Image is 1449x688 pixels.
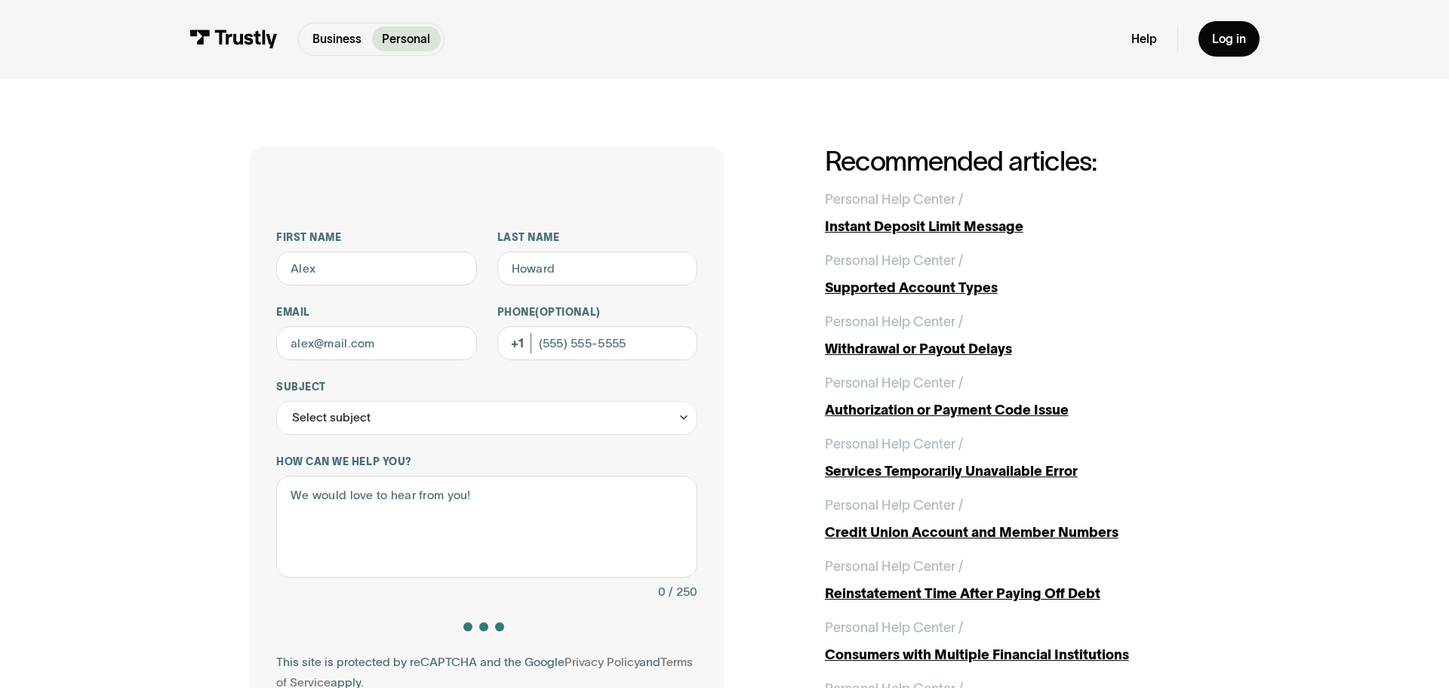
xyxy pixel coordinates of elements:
[825,251,963,271] div: Personal Help Center /
[565,656,639,668] a: Privacy Policy
[825,339,1200,359] div: Withdrawal or Payout Delays
[276,326,477,360] input: alex@mail.com
[825,251,1200,298] a: Personal Help Center /Supported Account Types
[276,231,477,245] label: First name
[372,26,441,51] a: Personal
[825,278,1200,298] div: Supported Account Types
[189,29,278,48] img: Trustly Logo
[292,407,371,427] div: Select subject
[276,455,697,469] label: How can we help you?
[276,381,697,394] label: Subject
[825,557,963,577] div: Personal Help Center /
[1131,32,1157,47] a: Help
[825,584,1200,604] div: Reinstatement Time After Paying Off Debt
[825,434,963,455] div: Personal Help Center /
[658,582,666,602] div: 0
[825,645,1200,665] div: Consumers with Multiple Financial Institutions
[825,618,1200,665] a: Personal Help Center /Consumers with Multiple Financial Institutions
[1212,32,1246,47] div: Log in
[825,461,1200,482] div: Services Temporarily Unavailable Error
[497,231,698,245] label: Last name
[312,30,361,48] p: Business
[825,373,963,393] div: Personal Help Center /
[303,26,372,51] a: Business
[825,190,1200,237] a: Personal Help Center /Instant Deposit Limit Message
[825,557,1200,604] a: Personal Help Center /Reinstatement Time After Paying Off Debt
[276,251,477,285] input: Alex
[497,251,698,285] input: Howard
[497,326,698,360] input: (555) 555-5555
[825,373,1200,421] a: Personal Help Center /Authorization or Payment Code Issue
[825,190,963,210] div: Personal Help Center /
[825,217,1200,237] div: Instant Deposit Limit Message
[825,312,963,332] div: Personal Help Center /
[669,582,697,602] div: / 250
[825,495,1200,543] a: Personal Help Center /Credit Union Account and Member Numbers
[825,147,1200,177] h2: Recommended articles:
[825,618,963,638] div: Personal Help Center /
[825,400,1200,421] div: Authorization or Payment Code Issue
[276,306,477,319] label: Email
[535,307,600,318] span: (Optional)
[825,495,963,516] div: Personal Help Center /
[825,312,1200,359] a: Personal Help Center /Withdrawal or Payout Delays
[825,523,1200,543] div: Credit Union Account and Member Numbers
[1198,21,1260,57] a: Log in
[382,30,430,48] p: Personal
[825,434,1200,482] a: Personal Help Center /Services Temporarily Unavailable Error
[497,306,698,319] label: Phone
